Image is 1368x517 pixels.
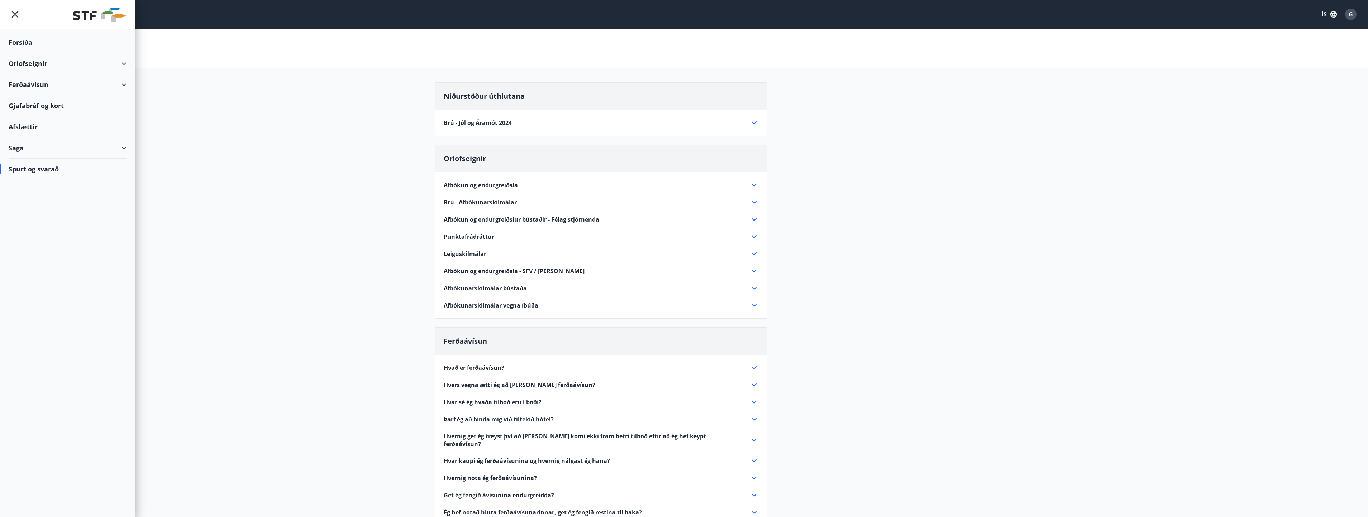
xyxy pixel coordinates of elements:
[444,181,758,189] div: Afbókun og endurgreiðsla
[444,508,758,517] div: Ég hef notað hluta ferðaávísunarinnar, get ég fengið restina til baka?
[444,474,537,482] span: Hvernig nota ég ferðaávísunina?
[444,381,758,389] div: Hvers vegna ætti ég að [PERSON_NAME] ferðaávísun?
[444,198,758,207] div: Brú - Afbókunarskilmálar
[444,415,758,424] div: Þarf ég að binda mig við tiltekið hótel?
[444,198,517,206] span: Brú - Afbókunarskilmálar
[444,233,494,241] span: Punktafrádráttur
[444,336,487,346] span: Ferðaávísun
[73,8,127,22] img: union_logo
[444,250,758,258] div: Leiguskilmálar
[9,159,127,179] div: Spurt og svarað
[444,284,527,292] span: Afbókunarskilmálar bústaða
[444,415,554,423] span: Þarf ég að binda mig við tiltekið hótel?
[444,432,741,448] span: Hvernig get ég treyst því að [PERSON_NAME] komi ekki fram betri tilboð eftir að ég hef keypt ferð...
[1318,8,1341,21] button: ÍS
[1349,10,1353,18] span: G
[444,267,758,275] div: Afbókun og endurgreiðsla - SFV / [PERSON_NAME]
[444,457,610,465] span: Hvar kaupi ég ferðaávísunina og hvernig nálgast ég hana?
[9,74,127,95] div: Ferðaávísun
[444,432,758,448] div: Hvernig get ég treyst því að [PERSON_NAME] komi ekki fram betri tilboð eftir að ég hef keypt ferð...
[9,95,127,116] div: Gjafabréf og kort
[444,398,758,406] div: Hvar sé ég hvaða tilboð eru í boði?
[1342,6,1359,23] button: G
[444,363,758,372] div: Hvað er ferðaávísun?
[444,474,758,482] div: Hvernig nota ég ferðaávísunina?
[444,398,542,406] span: Hvar sé ég hvaða tilboð eru í boði?
[444,284,758,293] div: Afbókunarskilmálar bústaða
[444,119,758,127] div: Brú - Jól og Áramót 2024
[444,91,525,101] span: Niðurstöður úthlutana
[444,491,758,499] div: Get ég fengið ávísunina endurgreidda?
[9,137,127,159] div: Saga
[444,232,758,241] div: Punktafrádráttur
[444,250,486,258] span: Leiguskilmálar
[444,301,538,309] span: Afbókunarskilmálar vegna íbúða
[444,154,486,163] span: Orlofseignir
[9,32,127,53] div: Forsíða
[444,508,642,516] span: Ég hef notað hluta ferðaávísunarinnar, get ég fengið restina til baka?
[9,8,22,21] button: menu
[444,301,758,310] div: Afbókunarskilmálar vegna íbúða
[444,215,758,224] div: Afbókun og endurgreiðslur bústaðir - Félag stjórnenda
[444,216,599,223] span: Afbókun og endurgreiðslur bústaðir - Félag stjórnenda
[444,181,518,189] span: Afbókun og endurgreiðsla
[444,381,595,389] span: Hvers vegna ætti ég að [PERSON_NAME] ferðaávísun?
[444,456,758,465] div: Hvar kaupi ég ferðaávísunina og hvernig nálgast ég hana?
[9,116,127,137] div: Afslættir
[9,53,127,74] div: Orlofseignir
[444,491,554,499] span: Get ég fengið ávísunina endurgreidda?
[444,119,512,127] span: Brú - Jól og Áramót 2024
[444,364,504,372] span: Hvað er ferðaávísun?
[444,267,585,275] span: Afbókun og endurgreiðsla - SFV / [PERSON_NAME]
